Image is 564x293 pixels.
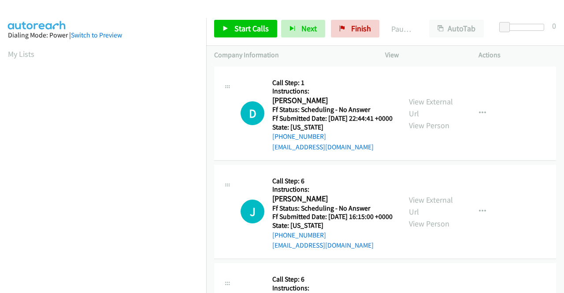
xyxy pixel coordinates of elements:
[272,275,393,284] h5: Call Step: 6
[281,20,325,37] button: Next
[272,78,393,87] h5: Call Step: 1
[272,123,393,132] h5: State: [US_STATE]
[272,96,390,106] h2: [PERSON_NAME]
[409,96,453,119] a: View External Url
[241,101,264,125] h1: D
[272,284,393,293] h5: Instructions:
[272,212,393,221] h5: Ff Submitted Date: [DATE] 16:15:00 +0000
[272,194,390,204] h2: [PERSON_NAME]
[272,241,374,249] a: [EMAIL_ADDRESS][DOMAIN_NAME]
[241,200,264,223] h1: J
[272,143,374,151] a: [EMAIL_ADDRESS][DOMAIN_NAME]
[8,49,34,59] a: My Lists
[272,87,393,96] h5: Instructions:
[409,195,453,217] a: View External Url
[385,50,463,60] p: View
[552,20,556,32] div: 0
[71,31,122,39] a: Switch to Preview
[272,105,393,114] h5: Ff Status: Scheduling - No Answer
[272,204,393,213] h5: Ff Status: Scheduling - No Answer
[301,23,317,33] span: Next
[272,132,326,141] a: [PHONE_NUMBER]
[214,20,277,37] a: Start Calls
[241,101,264,125] div: The call is yet to be attempted
[331,20,379,37] a: Finish
[272,231,326,239] a: [PHONE_NUMBER]
[409,120,449,130] a: View Person
[214,50,369,60] p: Company Information
[272,221,393,230] h5: State: [US_STATE]
[241,200,264,223] div: The call is yet to be attempted
[409,219,449,229] a: View Person
[391,23,413,35] p: Paused
[8,30,198,41] div: Dialing Mode: Power |
[429,20,484,37] button: AutoTab
[272,114,393,123] h5: Ff Submitted Date: [DATE] 22:44:41 +0000
[272,177,393,185] h5: Call Step: 6
[504,24,544,31] div: Delay between calls (in seconds)
[234,23,269,33] span: Start Calls
[351,23,371,33] span: Finish
[272,185,393,194] h5: Instructions:
[479,50,556,60] p: Actions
